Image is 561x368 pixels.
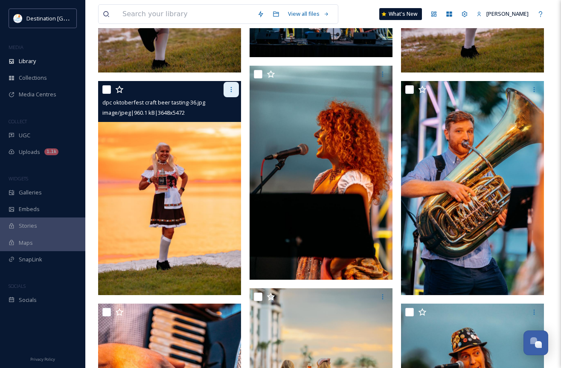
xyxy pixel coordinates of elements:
img: dpc oktoberfest craft beer tasting-36.jpg [98,81,241,296]
span: Library [19,57,36,65]
span: SOCIALS [9,283,26,289]
span: Media Centres [19,90,56,99]
div: 1.1k [44,148,58,155]
span: Privacy Policy [30,356,55,362]
span: SnapLink [19,255,42,264]
span: Galleries [19,188,42,197]
input: Search your library [118,5,253,23]
a: View all files [284,6,334,22]
span: Stories [19,222,37,230]
span: Maps [19,239,33,247]
span: COLLECT [9,118,27,125]
span: Embeds [19,205,40,213]
a: Privacy Policy [30,354,55,364]
span: image/jpeg | 960.1 kB | 3648 x 5472 [102,109,185,116]
span: UGC [19,131,30,139]
span: Uploads [19,148,40,156]
a: What's New [379,8,422,20]
img: dpc oktoberfest craft beer tasting-34.jpg [401,81,544,296]
a: [PERSON_NAME] [472,6,533,22]
span: MEDIA [9,44,23,50]
span: WIDGETS [9,175,28,182]
button: Open Chat [523,330,548,355]
span: Destination [GEOGRAPHIC_DATA] [26,14,111,22]
span: dpc oktoberfest craft beer tasting-36.jpg [102,99,205,106]
img: download.png [14,14,22,23]
span: [PERSON_NAME] [486,10,529,17]
span: Collections [19,74,47,82]
img: dpc oktoberfest craft beer tasting-32.jpg [250,66,392,280]
span: Socials [19,296,37,304]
